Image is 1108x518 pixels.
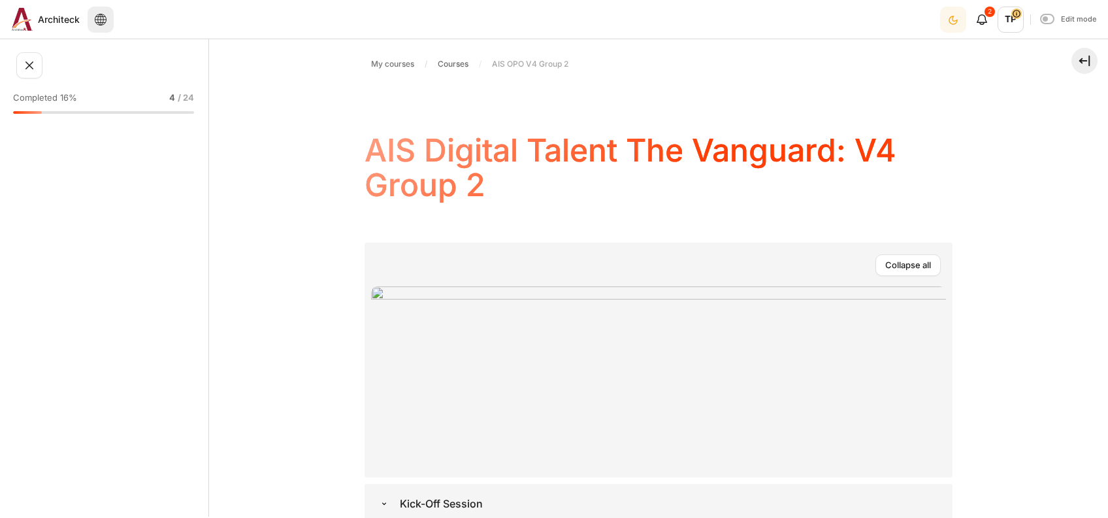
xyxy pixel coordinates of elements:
div: Show notification window with 2 new notifications [969,7,995,33]
span: 4 [169,92,175,105]
span: My courses [371,58,414,70]
a: My courses [366,56,419,72]
span: TP [998,7,1024,33]
img: Architeck [12,8,33,31]
span: / 24 [178,92,194,105]
a: Architeck Architeck [7,8,80,31]
h1: AIS Digital Talent The Vanguard: V4 Group 2 [365,133,953,203]
a: Courses [432,56,474,72]
nav: Navigation bar [365,54,953,75]
a: Kick-Off Session [371,491,397,517]
div: Dark Mode [941,6,965,33]
a: Collapse all [875,254,941,277]
a: AIS OPO V4 Group 2 [487,56,574,72]
span: Collapse all [885,259,931,272]
a: User menu [998,7,1024,33]
button: Languages [88,7,114,33]
span: Architeck [38,12,80,26]
a: Completed 16% 4 / 24 [13,89,199,127]
span: Courses [438,58,468,70]
div: 16% [13,111,42,114]
span: Completed 16% [13,92,77,105]
button: Light Mode Dark Mode [940,7,966,33]
span: AIS OPO V4 Group 2 [492,58,568,70]
div: 2 [985,7,995,17]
